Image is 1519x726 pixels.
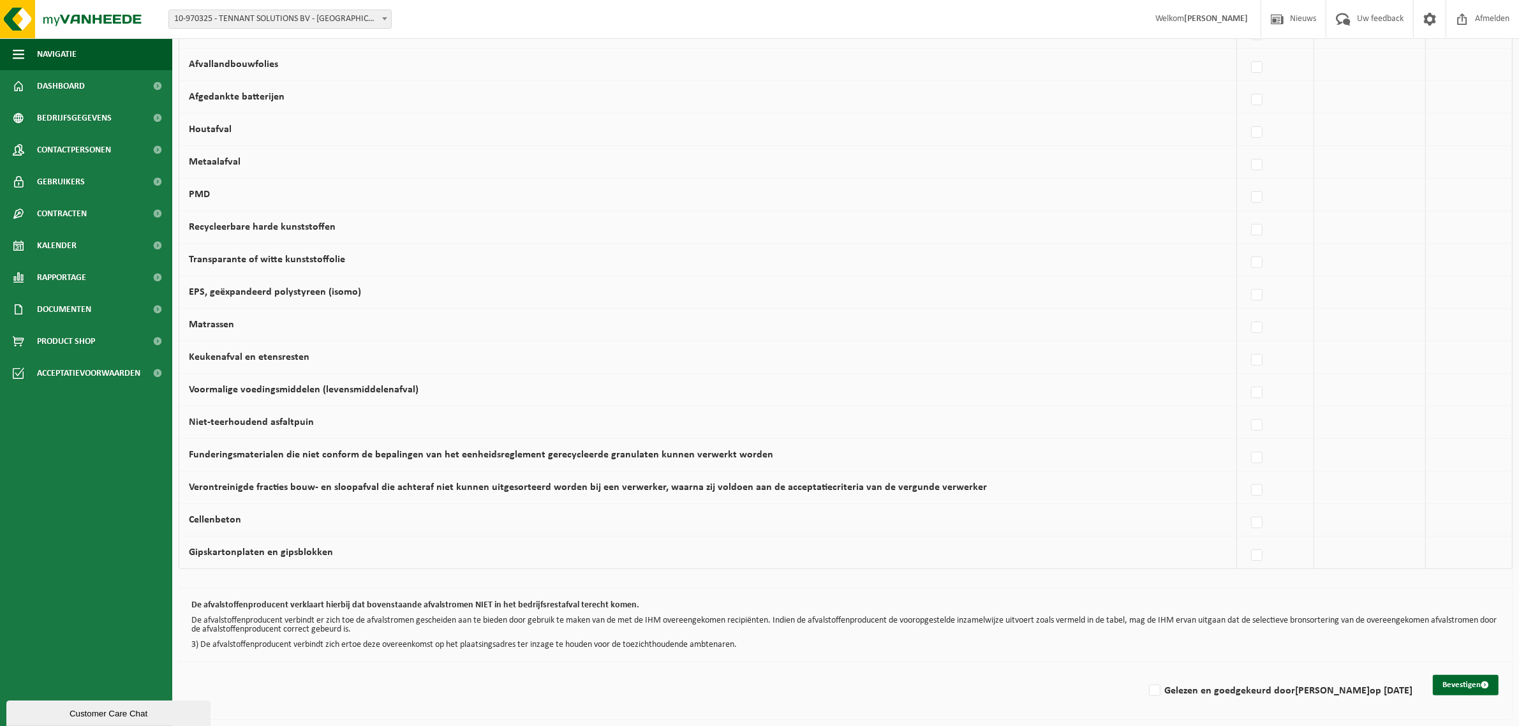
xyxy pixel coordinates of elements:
label: Gipskartonplaten en gipsblokken [189,547,333,558]
label: Cellenbeton [189,515,241,525]
label: Afvallandbouwfolies [189,59,278,70]
span: Dashboard [37,70,85,102]
span: Rapportage [37,262,86,293]
p: 3) De afvalstoffenproducent verbindt zich ertoe deze overeenkomst op het plaatsingsadres ter inza... [191,641,1500,649]
span: 10-970325 - TENNANT SOLUTIONS BV - MECHELEN [169,10,391,28]
span: 10-970325 - TENNANT SOLUTIONS BV - MECHELEN [168,10,392,29]
strong: [PERSON_NAME] [1295,686,1370,696]
label: EPS, geëxpandeerd polystyreen (isomo) [189,287,361,297]
label: Afgedankte batterijen [189,92,285,102]
button: Bevestigen [1433,675,1499,695]
label: Niet-teerhoudend asfaltpuin [189,417,314,427]
span: Contracten [37,198,87,230]
b: De afvalstoffenproducent verklaart hierbij dat bovenstaande afvalstromen NIET in het bedrijfsrest... [191,600,639,610]
label: Funderingsmaterialen die niet conform de bepalingen van het eenheidsreglement gerecycleerde granu... [189,450,773,460]
span: Navigatie [37,38,77,70]
p: De afvalstoffenproducent verbindt er zich toe de afvalstromen gescheiden aan te bieden door gebru... [191,616,1500,634]
label: Transparante of witte kunststoffolie [189,255,345,265]
span: Acceptatievoorwaarden [37,357,140,389]
span: Product Shop [37,325,95,357]
label: Voormalige voedingsmiddelen (levensmiddelenafval) [189,385,419,395]
label: PMD [189,189,210,200]
label: Matrassen [189,320,234,330]
label: Houtafval [189,124,232,135]
span: Gebruikers [37,166,85,198]
label: Recycleerbare harde kunststoffen [189,222,336,232]
label: Keukenafval en etensresten [189,352,309,362]
span: Bedrijfsgegevens [37,102,112,134]
label: Gelezen en goedgekeurd door op [DATE] [1146,681,1412,700]
span: Contactpersonen [37,134,111,166]
span: Documenten [37,293,91,325]
span: Kalender [37,230,77,262]
label: Verontreinigde fracties bouw- en sloopafval die achteraf niet kunnen uitgesorteerd worden bij een... [189,482,987,493]
strong: [PERSON_NAME] [1184,14,1248,24]
label: Metaalafval [189,157,241,167]
iframe: chat widget [6,698,213,726]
